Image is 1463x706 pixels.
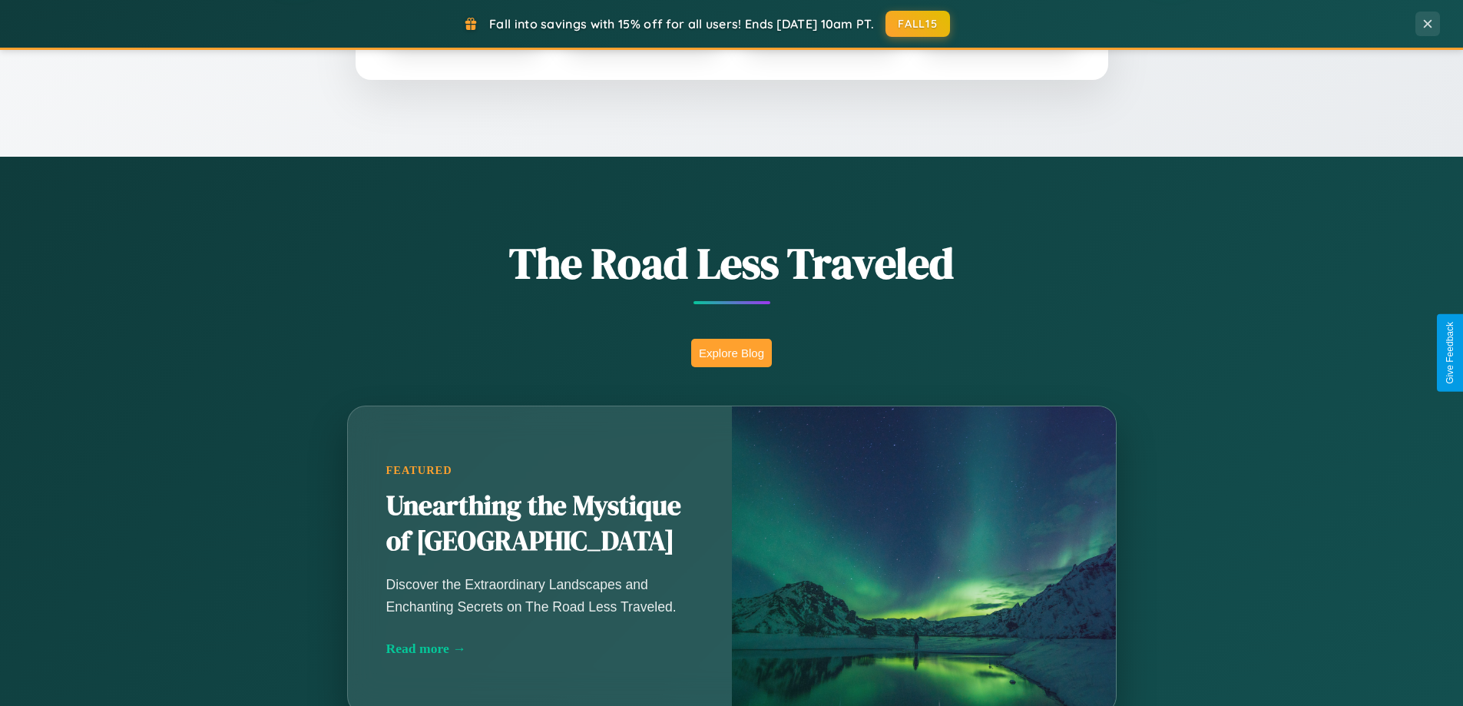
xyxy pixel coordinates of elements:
button: Explore Blog [691,339,772,367]
div: Read more → [386,641,693,657]
span: Fall into savings with 15% off for all users! Ends [DATE] 10am PT. [489,16,874,31]
div: Give Feedback [1445,322,1455,384]
h1: The Road Less Traveled [271,234,1193,293]
p: Discover the Extraordinary Landscapes and Enchanting Secrets on The Road Less Traveled. [386,574,693,617]
h2: Unearthing the Mystique of [GEOGRAPHIC_DATA] [386,489,693,559]
button: FALL15 [885,11,950,37]
div: Featured [386,464,693,477]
